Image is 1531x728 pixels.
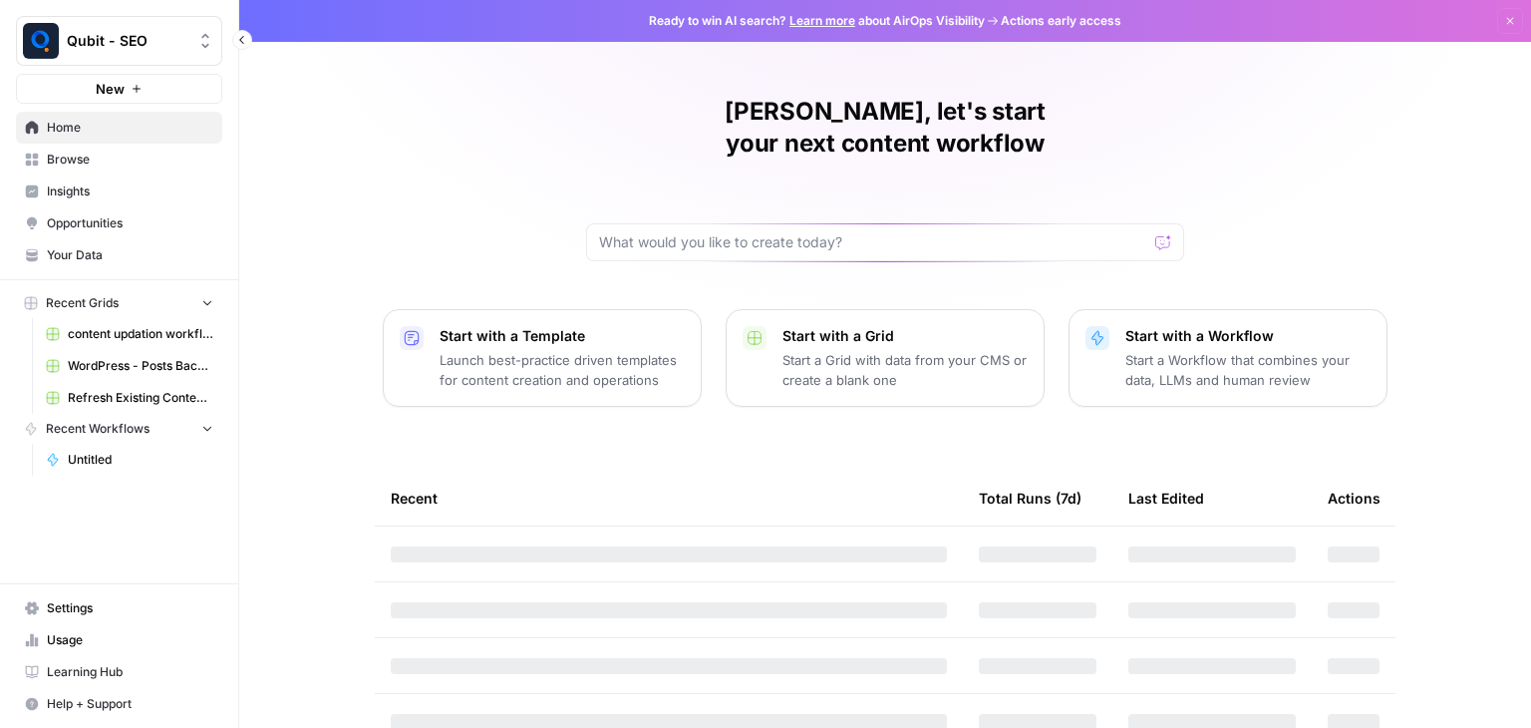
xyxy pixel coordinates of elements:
[47,182,213,200] span: Insights
[979,471,1081,526] div: Total Runs (7d)
[789,13,855,28] a: Learn more
[440,350,685,390] p: Launch best-practice driven templates for content creation and operations
[16,176,222,207] a: Insights
[1128,471,1204,526] div: Last Edited
[47,246,213,264] span: Your Data
[1125,350,1371,390] p: Start a Workflow that combines your data, LLMs and human review
[586,96,1184,160] h1: [PERSON_NAME], let's start your next content workflow
[46,420,150,438] span: Recent Workflows
[383,309,702,407] button: Start with a TemplateLaunch best-practice driven templates for content creation and operations
[37,350,222,382] a: WordPress - Posts Backup
[47,599,213,617] span: Settings
[16,414,222,444] button: Recent Workflows
[67,31,187,51] span: Qubit - SEO
[47,214,213,232] span: Opportunities
[782,350,1028,390] p: Start a Grid with data from your CMS or create a blank one
[68,389,213,407] span: Refresh Existing Content (1)
[16,624,222,656] a: Usage
[1069,309,1387,407] button: Start with a WorkflowStart a Workflow that combines your data, LLMs and human review
[440,326,685,346] p: Start with a Template
[16,207,222,239] a: Opportunities
[96,79,125,99] span: New
[47,695,213,713] span: Help + Support
[47,631,213,649] span: Usage
[16,74,222,104] button: New
[726,309,1045,407] button: Start with a GridStart a Grid with data from your CMS or create a blank one
[68,357,213,375] span: WordPress - Posts Backup
[68,451,213,469] span: Untitled
[46,294,119,312] span: Recent Grids
[23,23,59,59] img: Qubit - SEO Logo
[599,232,1147,252] input: What would you like to create today?
[37,382,222,414] a: Refresh Existing Content (1)
[47,663,213,681] span: Learning Hub
[16,239,222,271] a: Your Data
[68,325,213,343] span: content updation workflow
[37,318,222,350] a: content updation workflow
[1125,326,1371,346] p: Start with a Workflow
[47,119,213,137] span: Home
[649,12,985,30] span: Ready to win AI search? about AirOps Visibility
[16,288,222,318] button: Recent Grids
[16,592,222,624] a: Settings
[16,656,222,688] a: Learning Hub
[16,688,222,720] button: Help + Support
[16,16,222,66] button: Workspace: Qubit - SEO
[47,151,213,169] span: Browse
[1328,471,1380,526] div: Actions
[16,144,222,176] a: Browse
[1001,12,1121,30] span: Actions early access
[782,326,1028,346] p: Start with a Grid
[16,112,222,144] a: Home
[391,471,947,526] div: Recent
[37,444,222,476] a: Untitled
